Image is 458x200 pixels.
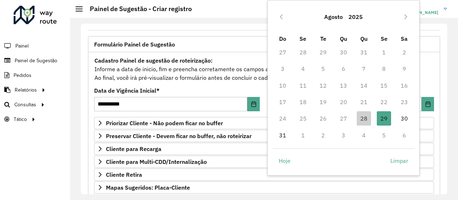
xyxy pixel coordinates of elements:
td: 15 [374,77,394,94]
td: 6 [394,127,415,143]
button: Choose Month [321,8,346,25]
span: Painel [15,42,29,50]
td: 26 [313,110,333,127]
td: 3 [273,60,293,77]
td: 29 [313,44,333,60]
span: Consultas [14,101,36,108]
div: Informe a data de inicio, fim e preencha corretamente os campos abaixo. Ao final, você irá pré-vi... [94,56,434,82]
span: Mapas Sugeridos: Placa-Cliente [106,185,190,190]
td: 24 [273,110,293,127]
span: Do [279,35,286,42]
td: 1 [293,127,313,143]
a: Cliente Retira [94,169,434,181]
a: Mapas Sugeridos: Placa-Cliente [94,181,434,194]
span: Qu [340,35,347,42]
td: 21 [354,94,374,110]
span: Te [320,35,326,42]
span: 31 [276,128,290,142]
td: 29 [374,110,394,127]
button: Choose Year [346,8,366,25]
td: 28 [293,44,313,60]
td: 30 [394,110,415,127]
td: 27 [273,44,293,60]
td: 25 [293,110,313,127]
a: Preservar Cliente - Devem ficar no buffer, não roteirizar [94,130,434,142]
button: Previous Month [276,11,287,23]
a: Cliente para Recarga [94,143,434,155]
td: 4 [293,60,313,77]
span: Preservar Cliente - Devem ficar no buffer, não roteirizar [106,133,252,139]
a: Cliente para Multi-CDD/Internalização [94,156,434,168]
span: Formulário Painel de Sugestão [94,42,175,47]
td: 5 [374,127,394,143]
td: 18 [293,94,313,110]
span: Hoje [279,156,291,165]
button: Next Month [400,11,411,23]
td: 31 [354,44,374,60]
td: 13 [333,77,354,94]
span: Cliente para Recarga [106,146,161,152]
span: Priorizar Cliente - Não podem ficar no buffer [106,120,223,126]
span: 30 [397,111,411,126]
td: 3 [333,127,354,143]
td: 27 [333,110,354,127]
td: 4 [354,127,374,143]
button: Choose Date [422,97,434,111]
span: Painel de Sugestão [15,57,57,64]
td: 17 [273,94,293,110]
span: Cliente para Multi-CDD/Internalização [106,159,207,165]
td: 9 [394,60,415,77]
td: 28 [354,110,374,127]
span: 29 [377,111,391,126]
button: Choose Date [247,97,260,111]
a: Priorizar Cliente - Não podem ficar no buffer [94,117,434,129]
td: 23 [394,94,415,110]
td: 10 [273,77,293,94]
label: Data de Vigência Inicial [94,86,160,95]
td: 12 [313,77,333,94]
td: 19 [313,94,333,110]
td: 22 [374,94,394,110]
td: 2 [313,127,333,143]
h2: Painel de Sugestão - Criar registro [83,5,192,13]
td: 11 [293,77,313,94]
span: Se [381,35,388,42]
strong: Cadastro Painel de sugestão de roteirização: [94,57,213,64]
span: 28 [357,111,371,126]
td: 31 [273,127,293,143]
td: 5 [313,60,333,77]
td: 14 [354,77,374,94]
span: Sa [401,35,408,42]
span: Relatórios [15,86,37,94]
button: Hoje [273,153,297,168]
td: 20 [333,94,354,110]
td: 8 [374,60,394,77]
span: Tático [14,116,27,123]
span: Se [299,35,306,42]
td: 6 [333,60,354,77]
td: 1 [374,44,394,60]
button: Limpar [384,153,414,168]
span: Pedidos [14,72,31,79]
td: 2 [394,44,415,60]
span: Qu [360,35,367,42]
span: Cliente Retira [106,172,142,177]
td: 16 [394,77,415,94]
td: 30 [333,44,354,60]
td: 7 [354,60,374,77]
span: Limpar [390,156,408,165]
